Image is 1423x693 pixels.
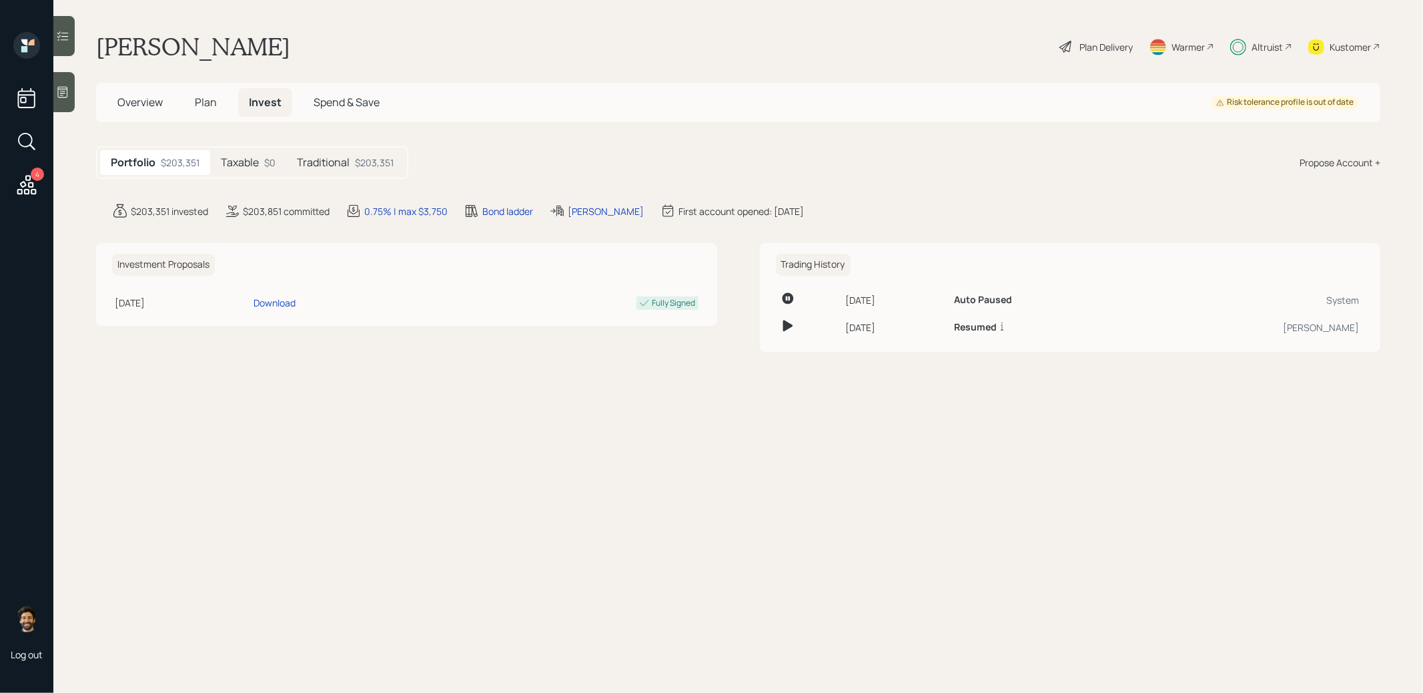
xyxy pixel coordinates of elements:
div: Warmer [1171,40,1205,54]
div: System [1137,293,1359,307]
div: Risk tolerance profile is out of date [1216,97,1354,108]
div: [PERSON_NAME] [568,204,644,218]
h6: Resumed [954,322,997,333]
span: Spend & Save [314,95,380,109]
div: Bond ladder [482,204,533,218]
h1: [PERSON_NAME] [96,32,290,61]
div: Propose Account + [1300,156,1380,170]
span: Plan [195,95,217,109]
div: [PERSON_NAME] [1137,320,1359,334]
div: [DATE] [845,320,943,334]
div: $203,351 [161,156,199,170]
span: Overview [117,95,163,109]
span: Invest [249,95,282,109]
div: 0.75% | max $3,750 [364,204,448,218]
h6: Investment Proposals [112,254,215,276]
div: $203,351 [355,156,394,170]
div: $203,851 committed [243,204,330,218]
div: $203,351 invested [131,204,208,218]
div: Kustomer [1330,40,1371,54]
div: Log out [11,648,43,661]
h5: Taxable [221,156,259,169]
h5: Traditional [297,156,350,169]
h6: Trading History [776,254,851,276]
div: [DATE] [845,293,943,307]
div: 4 [31,168,44,181]
div: $0 [264,156,276,170]
div: Altruist [1252,40,1283,54]
img: eric-schwartz-headshot.png [13,606,40,632]
div: First account opened: [DATE] [678,204,804,218]
div: Fully Signed [652,297,696,309]
h6: Auto Paused [954,294,1012,306]
h5: Portfolio [111,156,155,169]
div: [DATE] [115,296,248,310]
div: Download [254,296,296,310]
div: Plan Delivery [1079,40,1133,54]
